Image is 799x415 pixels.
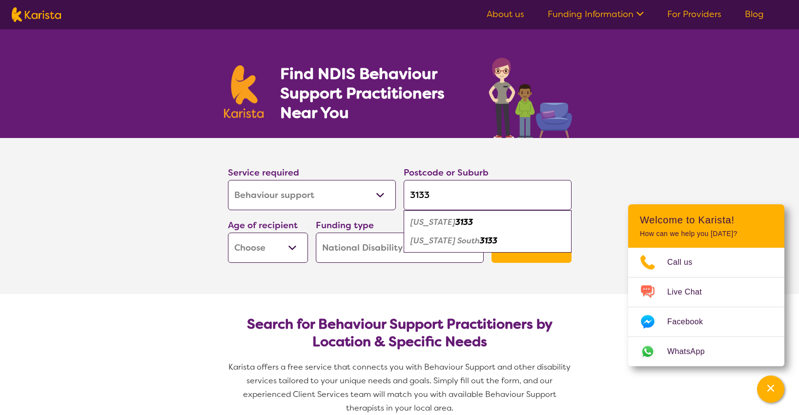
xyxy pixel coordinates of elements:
[228,167,299,178] label: Service required
[667,344,717,359] span: WhatsApp
[404,167,489,178] label: Postcode or Suburb
[628,248,784,366] ul: Choose channel
[628,337,784,366] a: Web link opens in a new tab.
[667,285,714,299] span: Live Chat
[667,8,721,20] a: For Providers
[455,217,473,227] em: 3133
[404,180,572,210] input: Type
[236,316,564,351] h2: Search for Behaviour Support Practitioners by Location & Specific Needs
[224,360,575,415] p: Karista offers a free service that connects you with Behaviour Support and other disability servi...
[12,7,61,22] img: Karista logo
[745,8,764,20] a: Blog
[640,214,773,226] h2: Welcome to Karista!
[224,65,264,118] img: Karista logo
[487,8,524,20] a: About us
[667,255,704,270] span: Call us
[409,213,567,232] div: Vermont 3133
[480,236,497,246] em: 3133
[757,375,784,403] button: Channel Menu
[410,217,455,227] em: [US_STATE]
[640,230,773,238] p: How can we help you [DATE]?
[410,236,480,246] em: [US_STATE] South
[409,232,567,250] div: Vermont South 3133
[486,53,575,138] img: behaviour-support
[548,8,644,20] a: Funding Information
[228,219,298,231] label: Age of recipient
[280,64,469,122] h1: Find NDIS Behaviour Support Practitioners Near You
[667,315,715,329] span: Facebook
[628,204,784,366] div: Channel Menu
[316,219,374,231] label: Funding type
